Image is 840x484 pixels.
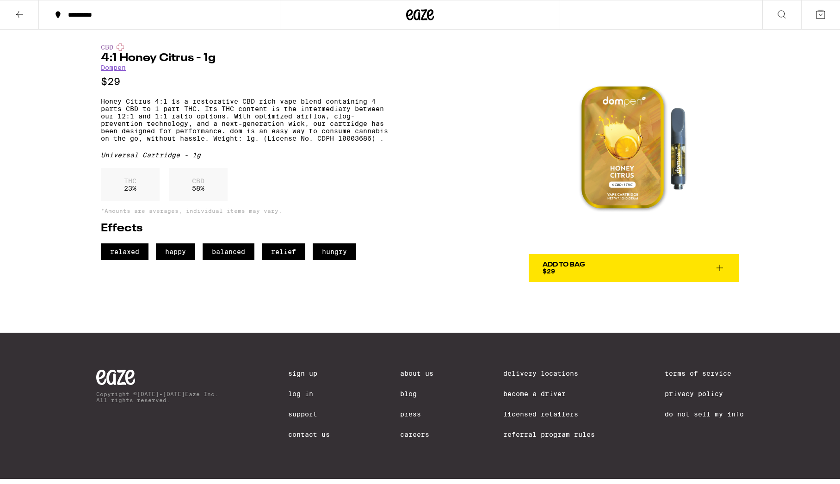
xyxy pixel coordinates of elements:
p: THC [124,177,136,185]
a: Careers [400,431,433,438]
a: Sign Up [288,370,330,377]
button: Add To Bag$29 [529,254,739,282]
a: Contact Us [288,431,330,438]
span: happy [156,243,195,260]
h2: Effects [101,223,388,234]
a: Do Not Sell My Info [665,410,744,418]
a: Dompen [101,64,126,71]
p: Copyright © [DATE]-[DATE] Eaze Inc. All rights reserved. [96,391,218,403]
span: $29 [543,267,555,275]
a: Referral Program Rules [503,431,595,438]
p: *Amounts are averages, individual items may vary. [101,208,388,214]
a: Blog [400,390,433,397]
p: Honey Citrus 4:1 is a restorative CBD-rich vape blend containing 4 parts CBD to 1 part THC. Its T... [101,98,388,142]
a: Support [288,410,330,418]
a: Licensed Retailers [503,410,595,418]
span: relief [262,243,305,260]
a: Privacy Policy [665,390,744,397]
a: Log In [288,390,330,397]
span: balanced [203,243,254,260]
a: Become a Driver [503,390,595,397]
a: Press [400,410,433,418]
h1: 4:1 Honey Citrus - 1g [101,53,388,64]
img: cbdColor.svg [117,43,124,51]
div: Add To Bag [543,261,585,268]
p: $29 [101,76,388,87]
div: 23 % [101,168,160,201]
div: 58 % [169,168,228,201]
a: Delivery Locations [503,370,595,377]
span: relaxed [101,243,148,260]
a: About Us [400,370,433,377]
img: Dompen - 4:1 Honey Citrus - 1g [529,43,739,254]
span: hungry [313,243,356,260]
div: CBD [101,43,388,51]
a: Terms of Service [665,370,744,377]
p: CBD [192,177,204,185]
div: Universal Cartridge - 1g [101,151,388,159]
